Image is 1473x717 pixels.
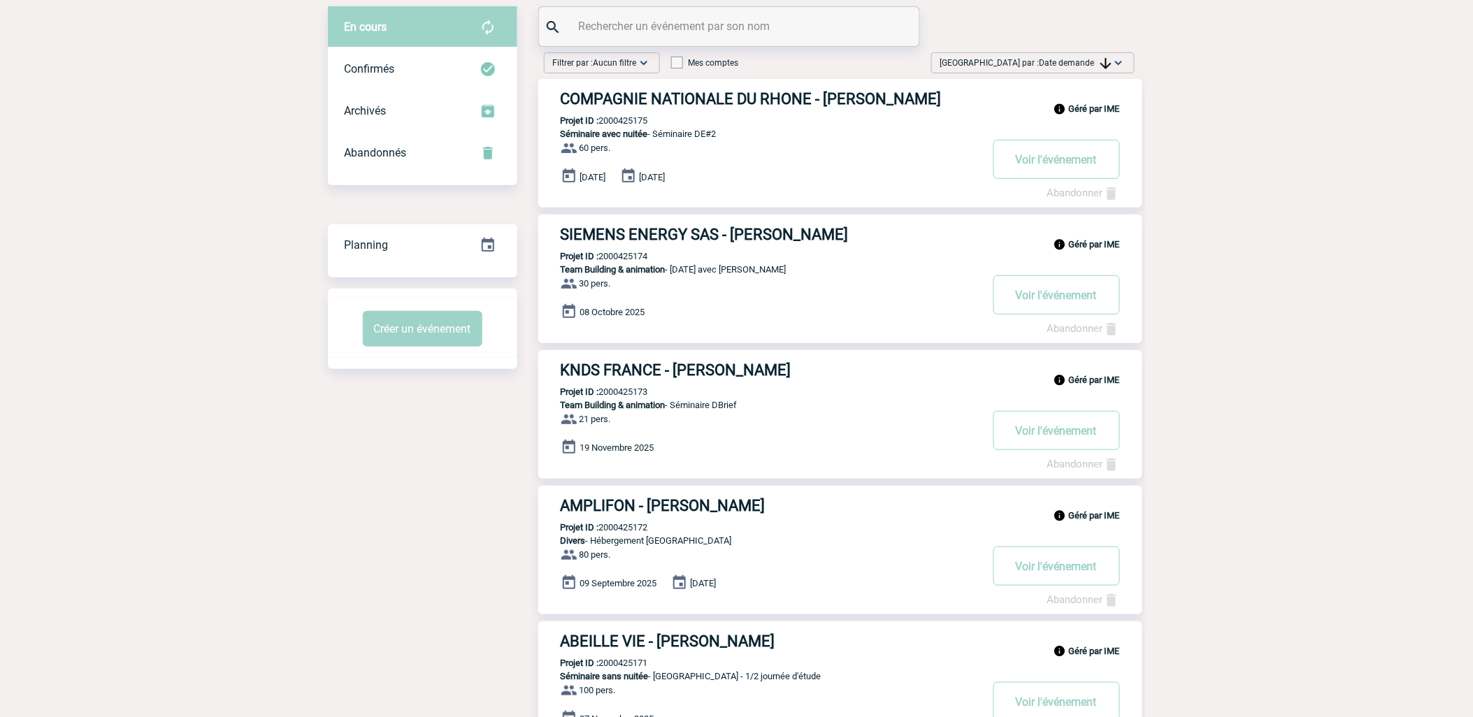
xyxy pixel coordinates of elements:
a: AMPLIFON - [PERSON_NAME] [538,497,1142,514]
div: Retrouvez ici tous vos événements annulés [328,132,517,174]
span: 80 pers. [580,550,611,560]
a: KNDS FRANCE - [PERSON_NAME] [538,361,1142,379]
h3: KNDS FRANCE - [PERSON_NAME] [561,361,980,379]
h3: SIEMENS ENERGY SAS - [PERSON_NAME] [561,226,980,243]
a: Abandonner [1047,187,1120,199]
button: Voir l'événement [993,275,1120,314]
a: SIEMENS ENERGY SAS - [PERSON_NAME] [538,226,1142,243]
span: Séminaire sans nuitée [561,671,649,681]
img: baseline_expand_more_white_24dp-b.png [637,56,651,70]
span: 08 Octobre 2025 [580,307,645,318]
span: Date demande [1040,58,1112,68]
button: Créer un événement [363,311,482,347]
a: Abandonner [1047,322,1120,335]
p: 2000425173 [538,386,648,397]
img: arrow_downward.png [1100,58,1112,69]
p: 2000425172 [538,522,648,533]
span: [DATE] [580,172,606,182]
a: Abandonner [1047,593,1120,606]
img: info_black_24dp.svg [1054,645,1066,658]
img: baseline_expand_more_white_24dp-b.png [1112,56,1126,70]
label: Mes comptes [671,58,739,68]
span: Team Building & animation [561,400,666,410]
span: 100 pers. [580,686,616,696]
span: [DATE] [640,172,666,182]
h3: AMPLIFON - [PERSON_NAME] [561,497,980,514]
span: En cours [345,20,387,34]
button: Voir l'événement [993,140,1120,179]
span: 09 Septembre 2025 [580,579,657,589]
img: info_black_24dp.svg [1054,238,1066,251]
a: Planning [328,224,517,265]
img: info_black_24dp.svg [1054,374,1066,386]
p: 2000425175 [538,115,648,126]
b: Géré par IME [1069,103,1120,114]
a: Abandonner [1047,458,1120,470]
b: Projet ID : [561,115,599,126]
b: Projet ID : [561,658,599,668]
span: [DATE] [691,579,717,589]
b: Projet ID : [561,251,599,261]
div: Retrouvez ici tous les événements que vous avez décidé d'archiver [328,90,517,132]
b: Géré par IME [1069,646,1120,656]
span: 19 Novembre 2025 [580,443,654,454]
p: 2000425174 [538,251,648,261]
p: 2000425171 [538,658,648,668]
div: Retrouvez ici tous vos événements organisés par date et état d'avancement [328,224,517,266]
input: Rechercher un événement par son nom [575,16,886,36]
p: - Séminaire DE#2 [538,129,980,139]
p: - Séminaire DBrief [538,400,980,410]
span: Team Building & animation [561,264,666,275]
a: ABEILLE VIE - [PERSON_NAME] [538,632,1142,650]
span: Divers [561,535,586,546]
b: Projet ID : [561,522,599,533]
h3: COMPAGNIE NATIONALE DU RHONE - [PERSON_NAME] [561,90,980,108]
span: Séminaire avec nuitée [561,129,648,139]
div: Retrouvez ici tous vos évènements avant confirmation [328,6,517,48]
span: 60 pers. [580,143,611,154]
img: info_black_24dp.svg [1054,509,1066,522]
b: Géré par IME [1069,375,1120,385]
p: - [DATE] avec [PERSON_NAME] [538,264,980,275]
button: Voir l'événement [993,546,1120,586]
img: info_black_24dp.svg [1054,103,1066,115]
span: 21 pers. [580,414,611,425]
span: 30 pers. [580,279,611,289]
span: Planning [345,238,389,252]
span: [GEOGRAPHIC_DATA] par : [940,56,1112,70]
p: - [GEOGRAPHIC_DATA] - 1/2 journée d'étude [538,671,980,681]
b: Géré par IME [1069,239,1120,249]
span: Aucun filtre [594,58,637,68]
span: Abandonnés [345,146,407,159]
span: Filtrer par : [553,56,637,70]
button: Voir l'événement [993,411,1120,450]
b: Projet ID : [561,386,599,397]
b: Géré par IME [1069,510,1120,521]
a: COMPAGNIE NATIONALE DU RHONE - [PERSON_NAME] [538,90,1142,108]
h3: ABEILLE VIE - [PERSON_NAME] [561,632,980,650]
span: Archivés [345,104,387,117]
p: - Hébergement [GEOGRAPHIC_DATA] [538,535,980,546]
span: Confirmés [345,62,395,75]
